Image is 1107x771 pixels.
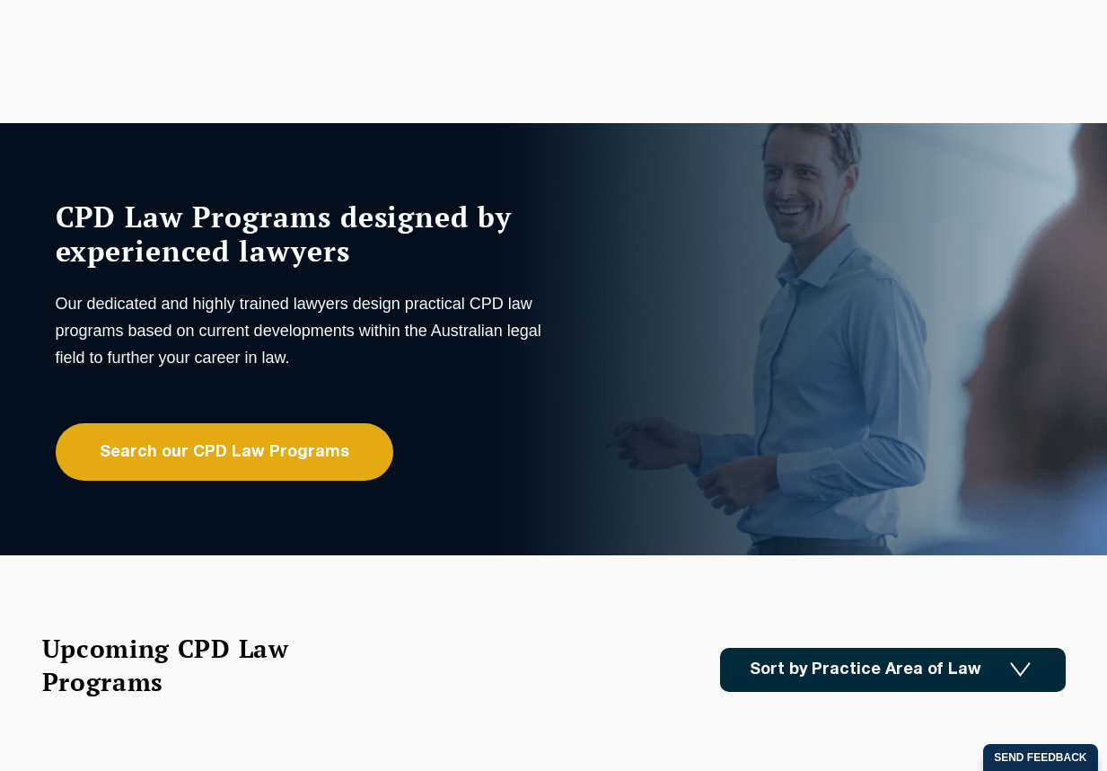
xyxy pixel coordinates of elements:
h2: Upcoming CPD Law Programs [42,632,334,698]
a: Search our CPD Law Programs [56,423,393,481]
img: Icon [1010,662,1031,678]
p: Our dedicated and highly trained lawyers design practical CPD law programs based on current devel... [56,290,549,371]
h1: CPD Law Programs designed by experienced lawyers [56,199,549,268]
a: Sort by Practice Area of Law [720,648,1066,692]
